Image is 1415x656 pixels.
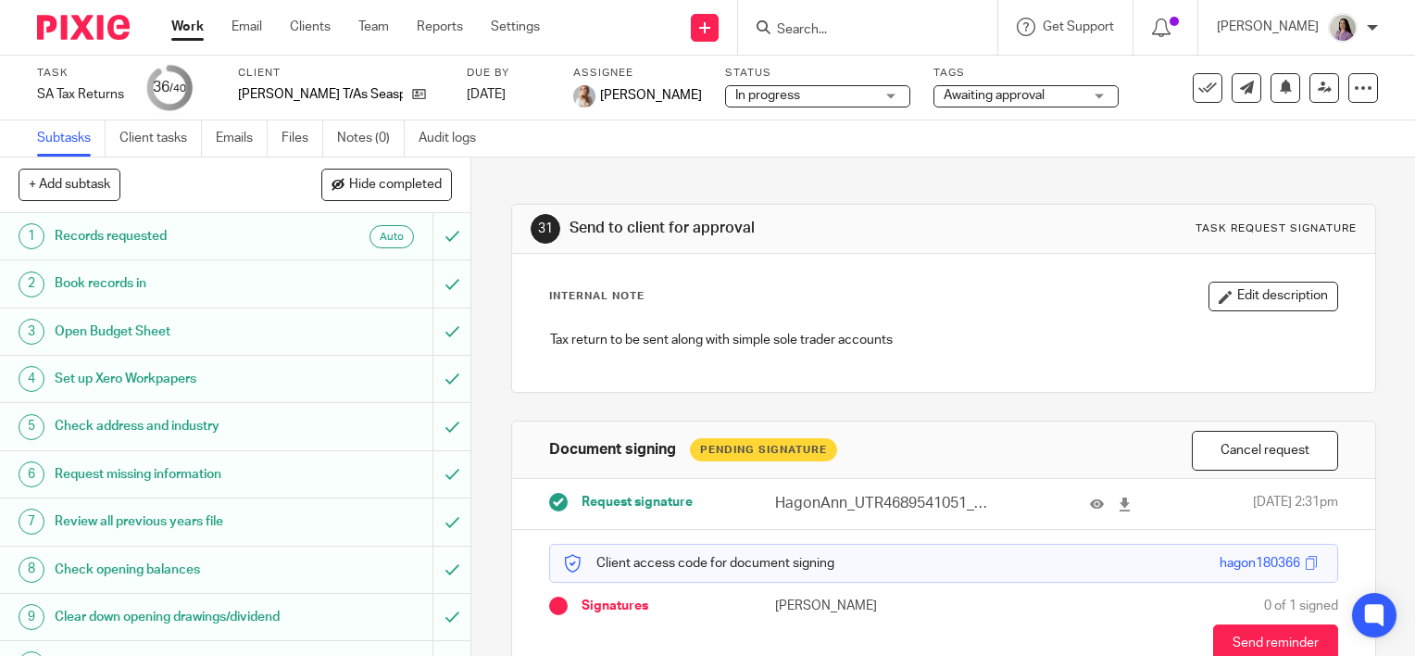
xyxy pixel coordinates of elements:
[570,219,983,238] h1: Send to client for approval
[1192,431,1338,471] button: Cancel request
[37,15,130,40] img: Pixie
[725,66,910,81] label: Status
[690,438,837,461] div: Pending Signature
[564,554,834,573] p: Client access code for document signing
[19,271,44,297] div: 2
[573,66,702,81] label: Assignee
[775,22,942,39] input: Search
[549,289,645,304] p: Internal Note
[491,18,540,36] a: Settings
[238,66,444,81] label: Client
[1264,597,1338,615] span: 0 of 1 signed
[549,440,676,460] h1: Document signing
[19,414,44,440] div: 5
[337,120,405,157] a: Notes (0)
[1328,13,1358,43] img: Olivia.jpg
[19,319,44,345] div: 3
[169,83,186,94] small: /40
[19,366,44,392] div: 4
[944,89,1045,102] span: Awaiting approval
[419,120,490,157] a: Audit logs
[55,556,294,584] h1: Check opening balances
[467,88,506,101] span: [DATE]
[369,225,414,248] div: Auto
[216,120,268,157] a: Emails
[171,18,204,36] a: Work
[550,331,1337,349] p: Tax return to be sent along with simple sole trader accounts
[582,597,648,615] span: Signatures
[321,169,452,200] button: Hide completed
[582,493,693,511] span: Request signature
[1196,221,1357,236] div: Task request signature
[55,365,294,393] h1: Set up Xero Workpapers
[1208,282,1338,311] button: Edit description
[531,214,560,244] div: 31
[37,120,106,157] a: Subtasks
[349,178,442,193] span: Hide completed
[933,66,1119,81] label: Tags
[55,460,294,488] h1: Request missing information
[1043,20,1114,33] span: Get Support
[232,18,262,36] a: Email
[467,66,550,81] label: Due by
[417,18,463,36] a: Reports
[1253,493,1338,514] span: [DATE] 2:31pm
[600,86,702,105] span: [PERSON_NAME]
[19,509,44,535] div: 7
[37,85,124,104] div: SA Tax Returns
[775,597,944,615] p: [PERSON_NAME]
[55,603,294,631] h1: Clear down opening drawings/dividend
[153,77,186,98] div: 36
[119,120,202,157] a: Client tasks
[290,18,331,36] a: Clients
[358,18,389,36] a: Team
[19,461,44,487] div: 6
[19,169,120,200] button: + Add subtask
[19,223,44,249] div: 1
[238,85,403,104] p: [PERSON_NAME] T/As Seaspan
[55,318,294,346] h1: Open Budget Sheet
[573,85,595,107] img: IMG_9968.jpg
[55,222,294,250] h1: Records requested
[55,270,294,297] h1: Book records in
[1220,554,1300,573] div: hagon180366
[1217,18,1319,36] p: [PERSON_NAME]
[775,493,989,514] p: HagonAnn_UTR4689541051_2025_TaxReturn.pdf
[55,508,294,536] h1: Review all previous years file
[735,89,800,102] span: In progress
[19,604,44,630] div: 9
[282,120,323,157] a: Files
[19,557,44,583] div: 8
[37,66,124,81] label: Task
[55,412,294,440] h1: Check address and industry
